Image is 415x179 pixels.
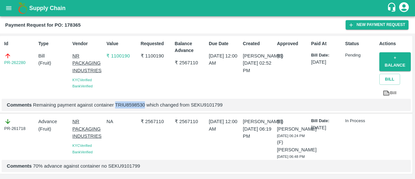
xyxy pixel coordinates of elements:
p: Remaining payment against container TRIU8598530 which changed from SEKU9101799 [7,101,406,109]
b: Supply Chain [29,5,65,11]
p: Status [345,40,377,47]
div: customer-support [387,2,398,14]
button: Bill [379,74,400,85]
p: (B) [277,52,308,59]
p: NR PACKAGING INDUSTRIES [72,118,104,140]
button: New Payment Request [346,20,409,30]
p: (B) [PERSON_NAME] [277,118,308,133]
p: Bill [38,52,70,59]
p: Approved [277,40,308,47]
p: ₹ 1100190 [106,52,138,59]
p: (F) [PERSON_NAME] [277,139,308,153]
p: NA [106,118,138,125]
button: + balance [379,52,411,71]
div: PR-261718 [4,118,36,132]
span: Bank Verified [72,150,92,154]
p: NR PACKAGING INDUSTRIES [72,52,104,74]
p: Requested [141,40,172,47]
b: Comments [7,102,32,108]
img: logo [16,2,29,15]
p: Pending [345,52,377,58]
a: Bill [379,87,400,99]
span: KYC Verified [72,144,92,147]
p: ( Fruit ) [38,125,70,133]
p: In Process [345,118,377,124]
p: [DATE] 06:19 PM [243,125,274,140]
p: Bill Date: [311,52,342,58]
p: Bill Date: [311,118,342,124]
p: [DATE] [311,124,342,131]
p: Paid At [311,40,342,47]
span: Bank Verified [72,84,92,88]
p: Value [106,40,138,47]
p: [DATE] 02:52 PM [243,59,274,74]
p: ₹ 2567110 [141,118,172,125]
p: Created [243,40,274,47]
p: ( Fruit ) [38,59,70,67]
p: 70% advance against container no SEKU9101799 [7,162,406,170]
p: [DATE] [311,58,342,66]
p: Type [38,40,70,47]
b: Payment Request for PO: 178365 [5,22,81,28]
p: ₹ 2567110 [175,118,206,125]
p: Advance [38,118,70,125]
p: [DATE] 12:00 AM [209,118,240,133]
span: [DATE] 06:48 PM [277,155,305,159]
p: Vendor [72,40,104,47]
p: Due Date [209,40,240,47]
p: [DATE] 12:00 AM [209,52,240,67]
span: [DATE] 06:24 PM [277,134,305,138]
a: Supply Chain [29,4,387,13]
p: ₹ 2567110 [175,59,206,66]
p: Actions [379,40,411,47]
a: PR-262280 [4,59,26,66]
p: [PERSON_NAME] [243,118,274,125]
span: KYC Verified [72,78,92,82]
p: ₹ 1100190 [141,52,172,59]
p: Id [4,40,36,47]
p: Balance Advance [175,40,206,54]
button: open drawer [1,1,16,16]
b: Comments [7,163,32,169]
div: account of current user [398,1,410,15]
p: [PERSON_NAME] [243,52,274,59]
